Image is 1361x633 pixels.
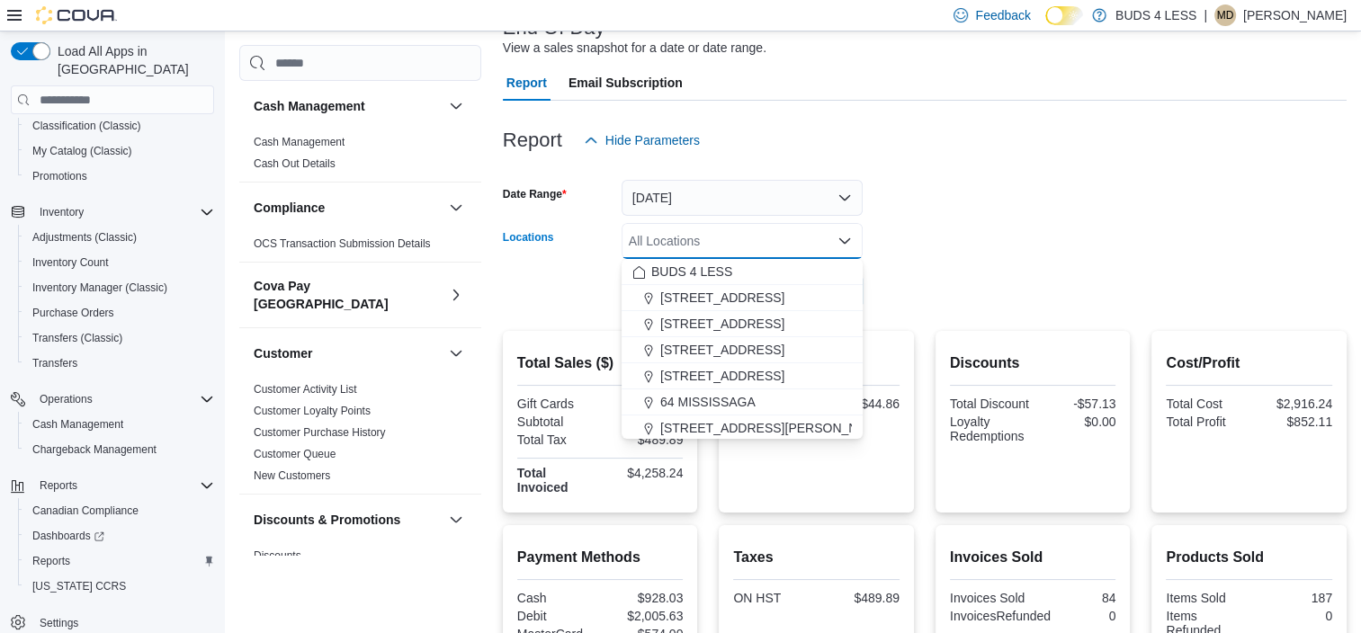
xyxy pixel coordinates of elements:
span: BUDS 4 LESS [651,263,732,281]
div: Total Tax [517,432,596,447]
span: Classification (Classic) [25,115,214,137]
button: [STREET_ADDRESS] [622,285,863,311]
a: Transfers [25,352,85,374]
span: [STREET_ADDRESS] [660,367,784,385]
span: MD [1217,4,1234,26]
a: Purchase Orders [25,302,121,324]
span: Purchase Orders [25,302,214,324]
button: Reports [18,548,221,574]
span: 64 MISSISSAGA [660,393,756,411]
button: Transfers (Classic) [18,325,221,351]
a: Customer Queue [254,448,336,460]
button: Inventory Count [18,250,221,275]
span: Customer Loyalty Points [254,404,371,418]
div: ON HST [733,591,812,605]
label: Date Range [503,187,567,201]
h2: Products Sold [1166,547,1332,568]
span: Operations [32,388,214,410]
span: Transfers [25,352,214,374]
button: [US_STATE] CCRS [18,574,221,599]
div: $852.11 [1253,415,1332,429]
a: Inventory Manager (Classic) [25,277,175,299]
div: Loyalty Redemptions [950,415,1029,443]
strong: Total Invoiced [517,466,569,495]
div: Compliance [239,233,481,262]
span: Dashboards [32,529,104,543]
button: Cash Management [18,412,221,437]
a: Dashboards [18,523,221,548]
span: Adjustments (Classic) [32,230,137,245]
button: [DATE] [622,180,863,216]
input: Dark Mode [1045,6,1083,25]
span: My Catalog (Classic) [32,144,132,158]
span: Cash Management [254,135,345,149]
a: OCS Transaction Submission Details [254,237,431,250]
a: Cash Management [25,414,130,435]
span: Customer Queue [254,447,336,461]
div: Gift Cards [517,397,596,411]
span: Hide Parameters [605,131,700,149]
div: $489.89 [820,591,900,605]
button: Reports [4,473,221,498]
div: Cash [517,591,596,605]
button: Reports [32,475,85,496]
h2: Total Sales ($) [517,352,684,374]
span: Discounts [254,548,301,563]
span: Customer Purchase History [254,425,386,440]
span: Inventory [40,205,84,219]
button: Compliance [445,197,467,218]
a: Canadian Compliance [25,500,146,522]
span: Email Subscription [569,65,683,101]
a: Customer Activity List [254,383,357,396]
p: | [1204,4,1207,26]
a: Customer Loyalty Points [254,405,371,417]
div: -$57.13 [1036,397,1115,411]
div: InvoicesRefunded [950,609,1051,623]
button: Cash Management [445,95,467,117]
img: Cova [36,6,117,24]
button: [STREET_ADDRESS] [622,363,863,389]
div: 0 [1253,609,1332,623]
span: Customer Activity List [254,382,357,397]
div: View a sales snapshot for a date or date range. [503,39,766,58]
span: Cash Management [32,417,123,432]
h3: Report [503,129,562,151]
span: Settings [40,616,78,630]
button: Inventory Manager (Classic) [18,275,221,300]
span: Classification (Classic) [32,119,141,133]
span: [STREET_ADDRESS] [660,289,784,307]
div: $0.00 [1036,415,1115,429]
span: Cash Management [25,414,214,435]
div: Total Discount [950,397,1029,411]
a: Chargeback Management [25,439,164,460]
div: 84 [1036,591,1115,605]
span: Purchase Orders [32,306,114,320]
div: Total Cost [1166,397,1245,411]
span: Inventory Count [32,255,109,270]
div: $2,916.24 [1253,397,1332,411]
div: Matthew Degrieck [1214,4,1236,26]
button: Purchase Orders [18,300,221,325]
span: [STREET_ADDRESS][PERSON_NAME] [660,419,889,437]
a: Inventory Count [25,252,116,273]
a: Discounts [254,549,301,562]
span: Chargeback Management [25,439,214,460]
button: Cova Pay [GEOGRAPHIC_DATA] [445,284,467,306]
button: Discounts & Promotions [445,509,467,530]
span: Promotions [32,169,87,183]
a: New Customers [254,469,330,482]
button: Cash Management [254,97,442,115]
span: Transfers (Classic) [25,327,214,349]
button: Chargeback Management [18,437,221,462]
span: Canadian Compliance [32,504,139,518]
button: Transfers [18,351,221,376]
span: New Customers [254,468,330,483]
button: Discounts & Promotions [254,511,442,529]
a: Cash Out Details [254,157,336,170]
span: Reports [25,550,214,572]
span: My Catalog (Classic) [25,140,214,162]
button: Cova Pay [GEOGRAPHIC_DATA] [254,277,442,313]
button: Customer [445,343,467,364]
